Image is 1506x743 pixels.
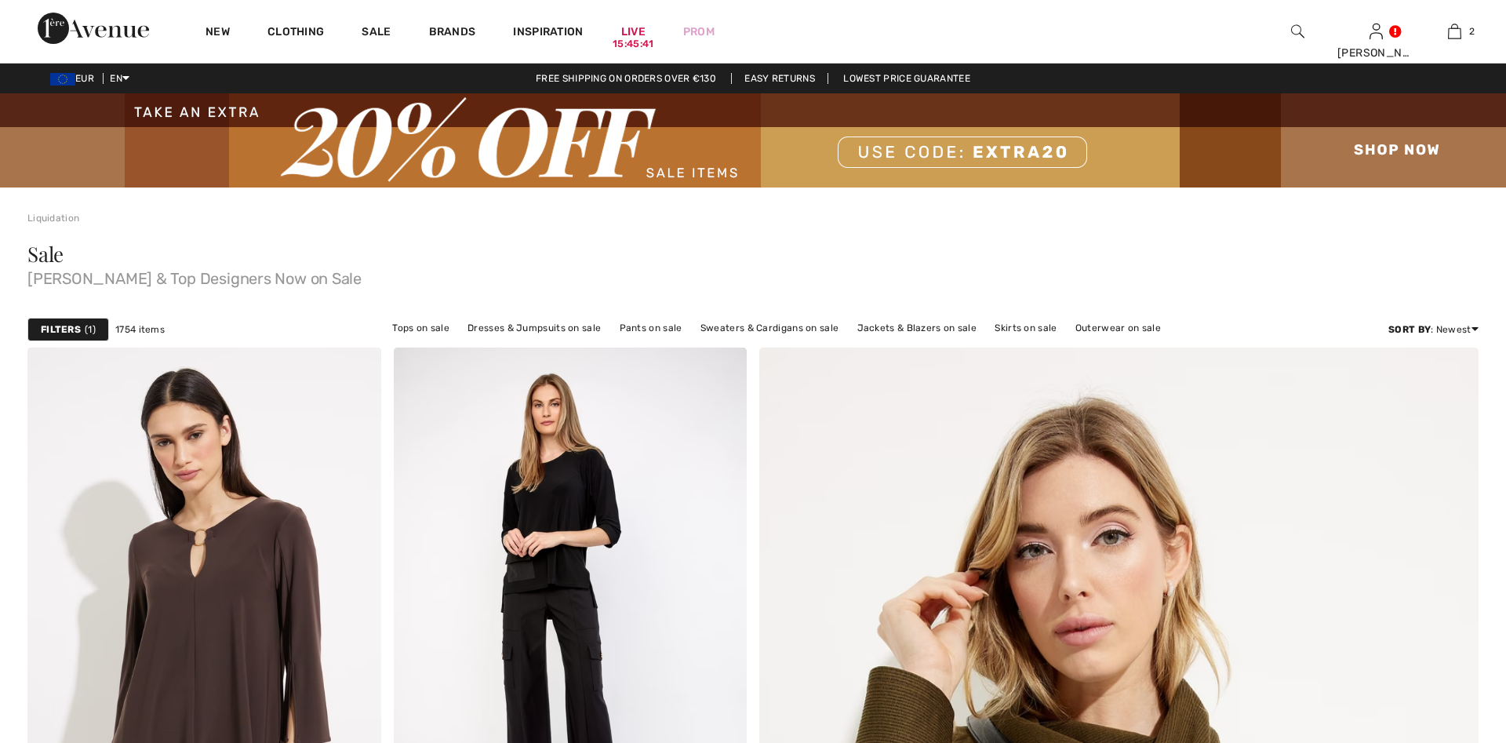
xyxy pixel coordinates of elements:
[27,213,79,224] a: Liquidation
[523,73,729,84] a: Free shipping on orders over €130
[110,73,129,84] span: EN
[612,318,690,338] a: Pants on sale
[362,25,391,42] a: Sale
[38,13,149,44] img: 1ère Avenue
[27,264,1479,286] span: [PERSON_NAME] & Top Designers Now on Sale
[1388,322,1479,337] div: : Newest
[731,73,828,84] a: Easy Returns
[849,318,985,338] a: Jackets & Blazers on sale
[1448,22,1461,41] img: My Bag
[384,318,457,338] a: Tops on sale
[267,25,324,42] a: Clothing
[27,240,64,268] span: Sale
[50,73,75,86] img: Euro
[115,322,165,337] span: 1754 items
[513,25,583,42] span: Inspiration
[1469,24,1475,38] span: 2
[987,318,1064,338] a: Skirts on sale
[693,318,846,338] a: Sweaters & Cardigans on sale
[1291,22,1304,41] img: search the website
[1388,324,1431,335] strong: Sort By
[1416,22,1493,41] a: 2
[429,25,476,42] a: Brands
[206,25,230,42] a: New
[50,73,100,84] span: EUR
[1370,22,1383,41] img: My Info
[85,322,96,337] span: 1
[460,318,609,338] a: Dresses & Jumpsuits on sale
[41,322,81,337] strong: Filters
[621,24,646,40] a: Live15:45:41
[1337,45,1414,61] div: [PERSON_NAME]
[613,37,653,52] div: 15:45:41
[683,24,715,40] a: Prom
[1068,318,1169,338] a: Outerwear on sale
[1370,24,1383,38] a: Sign In
[831,73,983,84] a: Lowest Price Guarantee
